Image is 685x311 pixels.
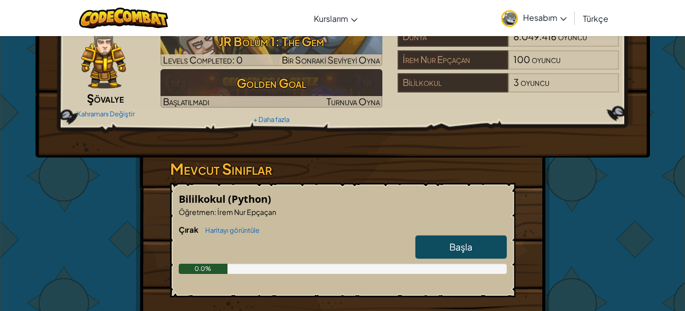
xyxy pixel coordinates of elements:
span: 100 [513,53,530,65]
div: 0.0% [179,264,228,274]
span: Başla [449,241,472,253]
span: oyuncu [532,53,561,65]
span: Başlatılmadı [163,96,209,107]
span: Çırak [179,225,200,234]
div: Bililkokul [398,73,508,92]
span: İrem Nur Epçaçan [216,207,276,216]
img: Golden Goal [160,69,382,108]
span: Şövalye [87,91,124,105]
a: Kurslarım [309,5,363,32]
a: Türkçe [578,5,613,32]
h3: JR Bölüm 1: The Gem [160,30,382,53]
span: Levels Completed: 0 [163,54,243,66]
a: Kahramanı Değiştir [77,110,135,118]
a: Dünya8.049.416oyuncu [398,37,619,49]
span: oyuncu [520,76,549,88]
span: Öğretmen [179,207,214,216]
a: Bir Sonraki Seviyeyi Oyna [160,27,382,66]
a: + Daha fazla [253,115,289,123]
span: Bir Sonraki Seviyeyi Oyna [282,54,380,66]
h3: Mevcut Sınıflar [170,158,515,180]
img: knight-pose.png [81,27,126,88]
span: Hesabım [523,12,567,23]
img: CodeCombat logo [79,8,168,28]
a: İrem Nur Epçaçan100oyuncu [398,60,619,72]
img: avatar [501,10,518,27]
div: İrem Nur Epçaçan [398,50,508,70]
span: Turnuva Oyna [327,96,380,107]
span: 3 [513,76,519,88]
div: Dünya [398,27,508,47]
span: 8.049.416 [513,30,557,42]
span: Türkçe [583,13,608,24]
a: Bililkokul3oyuncu [398,83,619,95]
span: (Python) [228,192,271,206]
span: Bililkokul [179,192,228,206]
span: : [214,207,216,216]
a: Haritayı görüntüle [200,226,259,234]
span: Kurslarım [314,13,348,24]
a: Hesabım [496,2,572,34]
h3: Golden Goal [160,72,382,95]
span: oyuncu [558,30,587,42]
a: Golden GoalBaşlatılmadıTurnuva Oyna [160,69,382,108]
